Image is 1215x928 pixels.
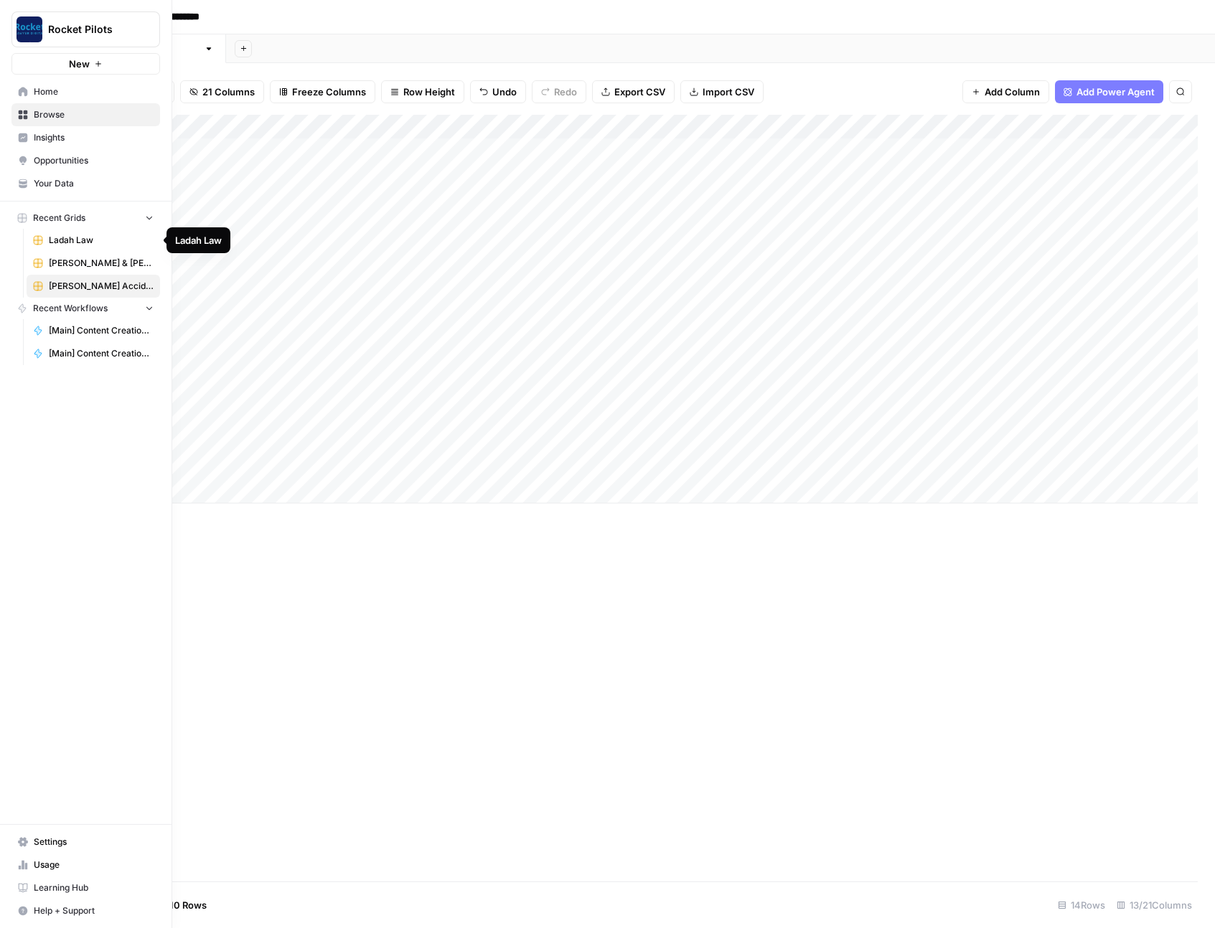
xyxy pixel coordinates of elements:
span: New [69,57,90,71]
button: Help + Support [11,899,160,922]
span: Opportunities [34,154,154,167]
span: [Main] Content Creation Brief [49,324,154,337]
a: Insights [11,126,160,149]
div: 14 Rows [1052,894,1111,917]
button: Redo [532,80,586,103]
a: [PERSON_NAME] & [PERSON_NAME] V1 [27,252,160,275]
span: Recent Workflows [33,302,108,315]
span: Add Power Agent [1076,85,1155,99]
span: Export CSV [614,85,665,99]
button: Recent Grids [11,207,160,229]
button: Freeze Columns [270,80,375,103]
button: Add Power Agent [1055,80,1163,103]
button: 21 Columns [180,80,264,103]
span: Import CSV [703,85,754,99]
span: Freeze Columns [292,85,366,99]
span: Add Column [985,85,1040,99]
span: Recent Grids [33,212,85,224]
a: Ladah Law [27,229,160,252]
button: Add Column [962,80,1049,103]
button: Undo [470,80,526,103]
span: Learning Hub [34,881,154,894]
a: [Main] Content Creation Brief [27,319,160,342]
span: Help + Support [34,904,154,917]
a: Opportunities [11,149,160,172]
a: Browse [11,103,160,126]
a: Your Data [11,172,160,195]
a: Usage [11,853,160,876]
div: Ladah Law [175,233,222,247]
span: Usage [34,858,154,871]
span: Browse [34,108,154,121]
div: 13/21 Columns [1111,894,1198,917]
button: Workspace: Rocket Pilots [11,11,160,47]
span: Home [34,85,154,98]
span: Settings [34,835,154,848]
a: Learning Hub [11,876,160,899]
button: New [11,53,160,75]
img: Rocket Pilots Logo [17,16,42,42]
button: Import CSV [680,80,764,103]
span: Redo [554,85,577,99]
span: Insights [34,131,154,144]
span: Rocket Pilots [48,22,135,37]
span: 21 Columns [202,85,255,99]
button: Row Height [381,80,464,103]
span: Row Height [403,85,455,99]
span: [Main] Content Creation Article [49,347,154,360]
button: Export CSV [592,80,675,103]
span: Ladah Law [49,234,154,247]
a: Home [11,80,160,103]
span: Undo [492,85,517,99]
span: [PERSON_NAME] Accident Attorneys [49,280,154,293]
a: Settings [11,830,160,853]
span: [PERSON_NAME] & [PERSON_NAME] V1 [49,257,154,270]
button: Recent Workflows [11,298,160,319]
a: [Main] Content Creation Article [27,342,160,365]
span: Add 10 Rows [149,898,207,912]
span: Your Data [34,177,154,190]
a: [PERSON_NAME] Accident Attorneys [27,275,160,298]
